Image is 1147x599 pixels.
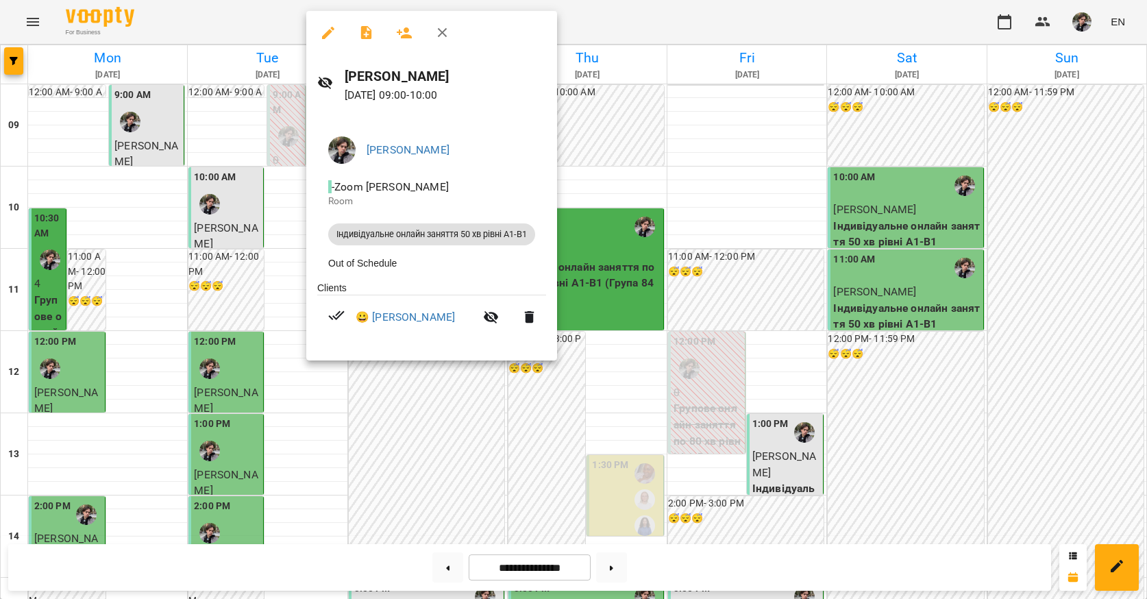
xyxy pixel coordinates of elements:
[317,251,546,276] li: Out of Schedule
[328,307,345,323] svg: Paid
[345,87,546,103] p: [DATE] 09:00 - 10:00
[328,195,535,208] p: Room
[328,228,535,241] span: Індивідуальне онлайн заняття 50 хв рівні А1-В1
[328,180,452,193] span: - Zoom [PERSON_NAME]
[345,66,546,87] h6: [PERSON_NAME]
[328,136,356,164] img: 3324ceff06b5eb3c0dd68960b867f42f.jpeg
[356,309,455,326] a: 😀 [PERSON_NAME]
[317,281,546,345] ul: Clients
[367,143,449,156] a: [PERSON_NAME]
